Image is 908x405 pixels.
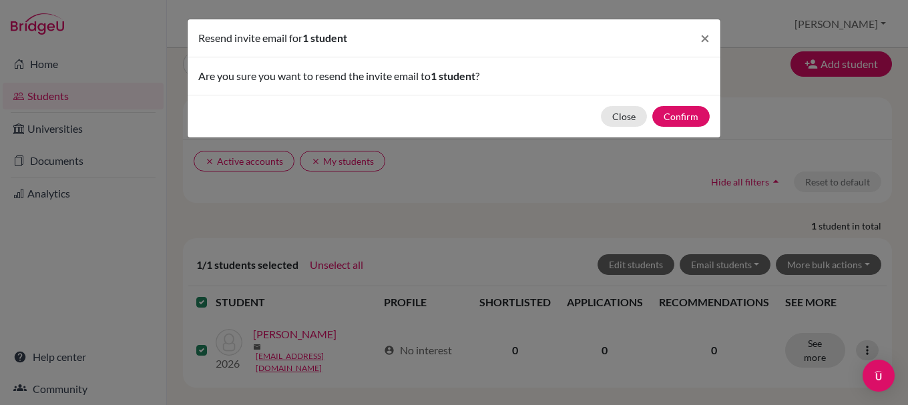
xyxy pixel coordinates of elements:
span: Resend invite email for [198,31,302,44]
span: 1 student [302,31,347,44]
button: Confirm [652,106,710,127]
div: Open Intercom Messenger [863,360,895,392]
button: Close [690,19,720,57]
span: 1 student [431,69,475,82]
span: × [700,28,710,47]
button: Close [601,106,647,127]
p: Are you sure you want to resend the invite email to ? [198,68,710,84]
